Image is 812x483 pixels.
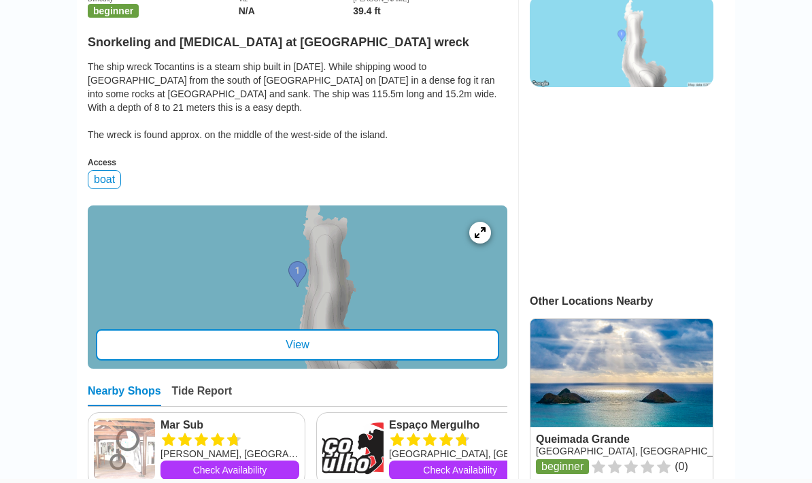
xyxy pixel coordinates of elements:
[88,206,507,369] a: entry mapView
[96,330,499,361] div: View
[88,61,507,142] div: The ship wreck Tocantins is a steam ship built in [DATE]. While shipping wood to [GEOGRAPHIC_DATA...
[530,296,735,308] div: Other Locations Nearby
[88,159,507,168] div: Access
[160,419,299,433] a: Mar Sub
[94,419,155,480] img: Mar Sub
[88,171,121,190] div: boat
[353,6,507,17] div: 39.4 ft
[389,448,531,461] div: [GEOGRAPHIC_DATA], [GEOGRAPHIC_DATA]
[389,461,531,480] a: Check Availability
[160,448,299,461] div: [PERSON_NAME], [GEOGRAPHIC_DATA]
[88,5,139,18] span: beginner
[239,6,354,17] div: N/A
[88,28,507,50] h2: Snorkeling and [MEDICAL_DATA] at [GEOGRAPHIC_DATA] wreck
[160,461,299,480] a: Check Availability
[88,386,161,407] div: Nearby Shops
[172,386,233,407] div: Tide Report
[389,419,531,433] a: Espaço Mergulho
[322,419,384,480] img: Espaço Mergulho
